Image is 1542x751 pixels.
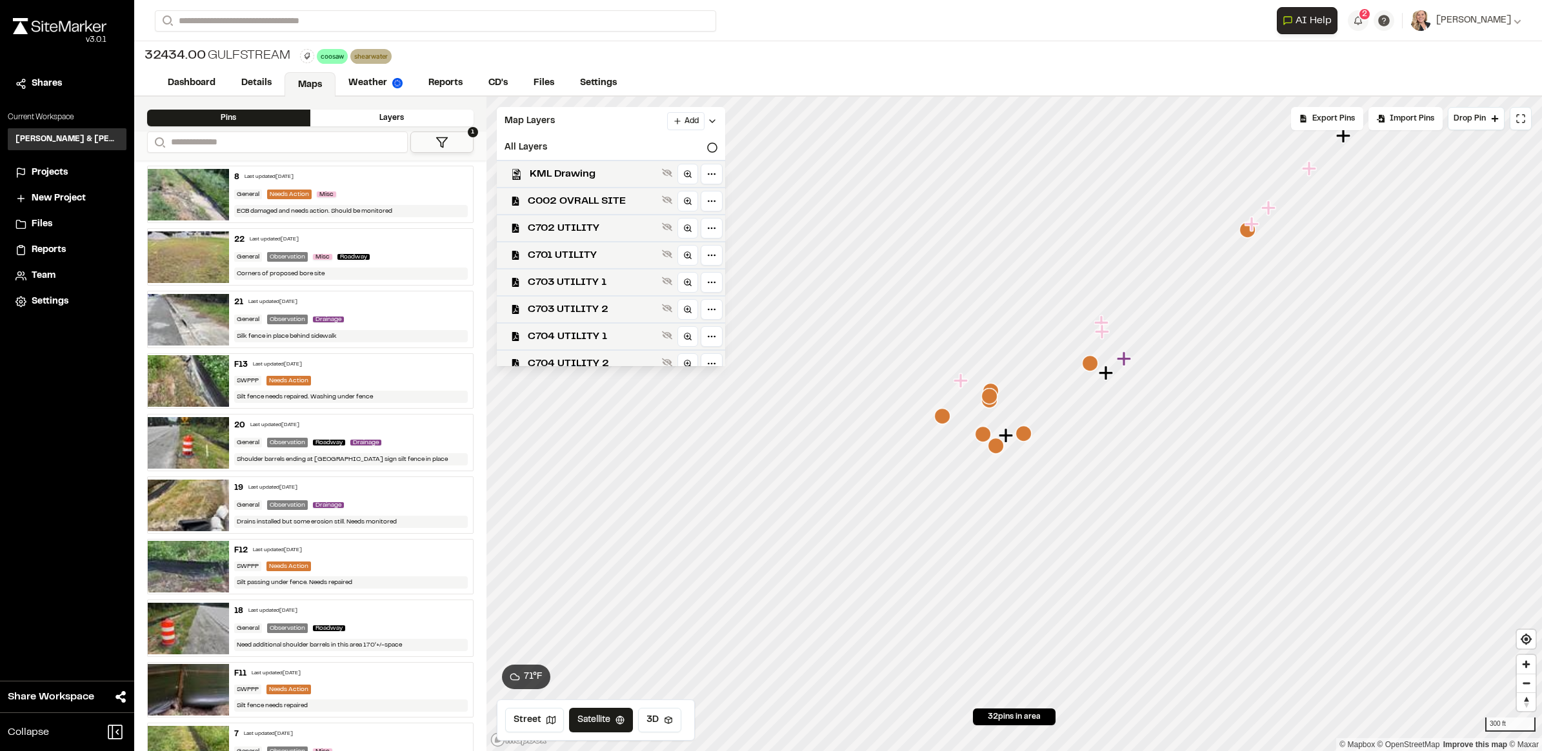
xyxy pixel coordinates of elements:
button: 2 [1348,10,1368,31]
span: New Project [32,191,86,206]
button: Show layer [659,300,675,316]
button: Street [505,708,564,732]
div: Last updated [DATE] [253,547,302,554]
button: 71°F [502,665,550,689]
a: Weather [335,71,416,95]
button: Open AI Assistant [1277,7,1337,34]
a: Maps [285,72,335,97]
span: Roadway [313,440,345,445]
div: Map marker [1081,355,1098,372]
a: Zoom to layer [677,164,698,184]
a: New Project [15,191,119,206]
span: C704 UTILITY 1 [528,329,657,344]
div: Map marker [934,408,950,425]
span: Team [32,269,55,283]
a: Settings [567,71,630,95]
img: file [148,355,229,407]
span: AI Help [1296,13,1332,28]
div: Last updated [DATE] [248,484,297,492]
div: Silk fence in place behind sidewalk [234,330,468,342]
div: General [234,623,262,633]
div: F12 [234,545,248,556]
button: Show layer [659,192,675,208]
a: Zoom to layer [677,272,698,293]
button: Show layer [659,246,675,262]
img: file [148,603,229,654]
div: 18 [234,605,243,617]
div: Silt fence needs repaired. Washing under fence [234,391,468,403]
img: file [148,169,229,220]
div: Needs Action [266,561,311,571]
div: 7 [234,728,239,740]
span: C704 UTILITY 2 [528,356,657,371]
div: Silt passing under fence. Needs repaired [234,576,468,589]
div: Open AI Assistant [1277,7,1343,34]
p: Current Workspace [8,112,126,123]
span: Roadway [337,254,370,260]
div: 19 [234,482,243,494]
span: C701 UTILITY [528,248,657,263]
div: Last updated [DATE] [244,730,293,738]
div: 300 ft [1485,717,1536,732]
div: Gulfstream [145,46,290,66]
button: Show layer [659,327,675,343]
span: 32434.00 [145,46,205,66]
img: file [148,417,229,469]
img: file [148,294,229,346]
a: Map feedback [1443,740,1507,749]
div: coosaw [317,49,348,64]
div: Map marker [981,388,997,405]
button: Show layer [659,355,675,370]
div: 22 [234,234,245,246]
span: C703 UTILITY 2 [528,302,657,317]
div: Observation [267,500,308,510]
div: Map marker [982,383,999,400]
button: Show layer [659,219,675,235]
span: Shares [32,77,62,91]
div: Observation [267,315,308,324]
a: Mapbox logo [490,732,547,747]
div: Need additional shoulder barrels in this area 170’+/-space [234,639,468,651]
span: Reports [32,243,66,257]
button: Show layer [659,273,675,289]
div: 20 [234,420,245,431]
button: Edit Tags [300,49,314,63]
a: Zoom to layer [677,299,698,320]
a: Zoom to layer [677,191,698,211]
span: Misc [317,191,336,197]
button: Drop Pin [1448,107,1505,130]
div: Pins [147,110,310,126]
a: Zoom to layer [677,218,698,239]
button: Zoom in [1517,655,1536,674]
img: file [148,541,229,592]
div: Map marker [974,426,991,443]
button: Find my location [1517,630,1536,649]
span: Collapse [8,725,49,740]
span: Reset bearing to north [1517,693,1536,711]
div: Needs Action [266,685,311,694]
span: [PERSON_NAME] [1436,14,1511,28]
div: Corners of proposed bore site [234,268,468,280]
div: Map marker [1239,222,1256,239]
div: Layers [310,110,474,126]
div: 21 [234,297,243,308]
span: 71 ° F [524,670,543,684]
div: Needs Action [267,190,312,199]
div: Last updated [DATE] [253,361,302,369]
div: Silt fence needs repaired [234,699,468,712]
span: Zoom out [1517,674,1536,692]
div: General [234,500,262,510]
div: Map marker [1244,216,1261,233]
div: Map marker [1094,315,1110,331]
div: General [234,190,262,199]
div: Map marker [1261,200,1277,217]
div: General [234,438,262,447]
button: [PERSON_NAME] [1410,10,1521,31]
img: precipai.png [392,78,403,88]
button: Add [667,112,705,130]
a: Zoom to layer [677,326,698,347]
button: 3D [638,708,681,732]
span: Files [32,217,52,231]
a: Settings [15,295,119,309]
